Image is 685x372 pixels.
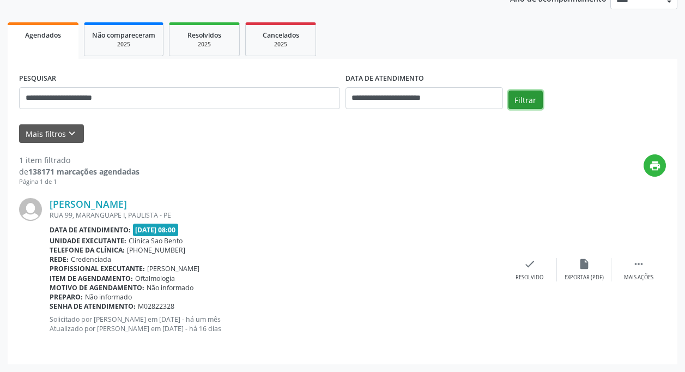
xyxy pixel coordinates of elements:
[127,245,185,255] span: [PHONE_NUMBER]
[66,128,78,140] i: keyboard_arrow_down
[19,70,56,87] label: PESQUISAR
[516,274,543,281] div: Resolvido
[50,211,502,220] div: RUA 99, MARANGUAPE I, PAULISTA - PE
[649,160,661,172] i: print
[508,91,543,109] button: Filtrar
[624,274,653,281] div: Mais ações
[19,124,84,143] button: Mais filtroskeyboard_arrow_down
[633,258,645,270] i: 
[19,154,140,166] div: 1 item filtrado
[19,198,42,221] img: img
[187,31,221,40] span: Resolvidos
[177,40,232,49] div: 2025
[253,40,308,49] div: 2025
[50,283,144,292] b: Motivo de agendamento:
[147,264,199,273] span: [PERSON_NAME]
[25,31,61,40] span: Agendados
[19,177,140,187] div: Página 1 de 1
[345,70,424,87] label: DATA DE ATENDIMENTO
[147,283,193,292] span: Não informado
[565,274,604,281] div: Exportar (PDF)
[135,274,175,283] span: Oftalmologia
[50,264,145,273] b: Profissional executante:
[263,31,299,40] span: Cancelados
[644,154,666,177] button: print
[50,302,136,311] b: Senha de atendimento:
[50,315,502,333] p: Solicitado por [PERSON_NAME] em [DATE] - há um mês Atualizado por [PERSON_NAME] em [DATE] - há 16...
[85,292,132,302] span: Não informado
[129,236,183,245] span: Clinica Sao Bento
[19,166,140,177] div: de
[50,255,69,264] b: Rede:
[524,258,536,270] i: check
[50,274,133,283] b: Item de agendamento:
[50,236,126,245] b: Unidade executante:
[50,198,127,210] a: [PERSON_NAME]
[133,224,179,236] span: [DATE] 08:00
[50,225,131,235] b: Data de atendimento:
[71,255,111,264] span: Credenciada
[50,245,125,255] b: Telefone da clínica:
[50,292,83,302] b: Preparo:
[92,40,155,49] div: 2025
[578,258,590,270] i: insert_drive_file
[92,31,155,40] span: Não compareceram
[28,166,140,177] strong: 138171 marcações agendadas
[138,302,174,311] span: M02822328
